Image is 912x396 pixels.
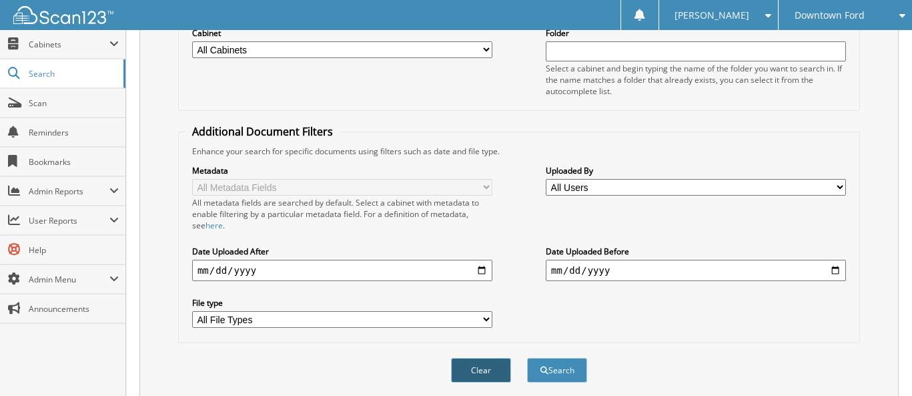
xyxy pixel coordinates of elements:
label: File type [192,297,492,309]
div: Select a cabinet and begin typing the name of the folder you want to search in. If the name match... [546,63,846,97]
label: Date Uploaded Before [546,246,846,257]
legend: Additional Document Filters [185,124,340,139]
button: Search [527,358,587,383]
label: Uploaded By [546,165,846,176]
span: Admin Reports [29,186,109,197]
span: Help [29,244,119,256]
div: Enhance your search for specific documents using filters such as date and file type. [185,146,853,157]
span: Downtown Ford [795,11,865,19]
input: end [546,260,846,281]
label: Cabinet [192,27,492,39]
span: Scan [29,97,119,109]
span: Reminders [29,127,119,138]
div: All metadata fields are searched by default. Select a cabinet with metadata to enable filtering b... [192,197,492,231]
label: Metadata [192,165,492,176]
span: Announcements [29,303,119,315]
span: Search [29,68,117,79]
iframe: Chat Widget [845,332,912,396]
input: start [192,260,492,281]
label: Date Uploaded After [192,246,492,257]
span: Admin Menu [29,274,109,285]
a: here [205,220,223,231]
span: [PERSON_NAME] [674,11,749,19]
label: Folder [546,27,846,39]
span: User Reports [29,215,109,226]
span: Cabinets [29,39,109,50]
span: Bookmarks [29,156,119,168]
img: scan123-logo-white.svg [13,6,113,24]
button: Clear [451,358,511,383]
